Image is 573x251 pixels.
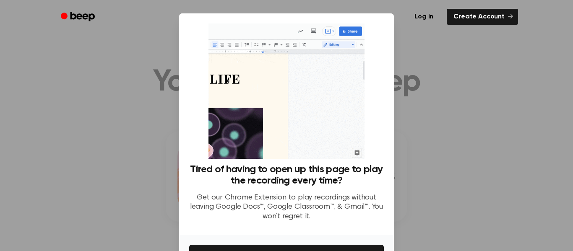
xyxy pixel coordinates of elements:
[189,164,384,186] h3: Tired of having to open up this page to play the recording every time?
[447,9,518,25] a: Create Account
[208,23,364,159] img: Beep extension in action
[55,9,102,25] a: Beep
[406,7,442,26] a: Log in
[189,193,384,222] p: Get our Chrome Extension to play recordings without leaving Google Docs™, Google Classroom™, & Gm...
